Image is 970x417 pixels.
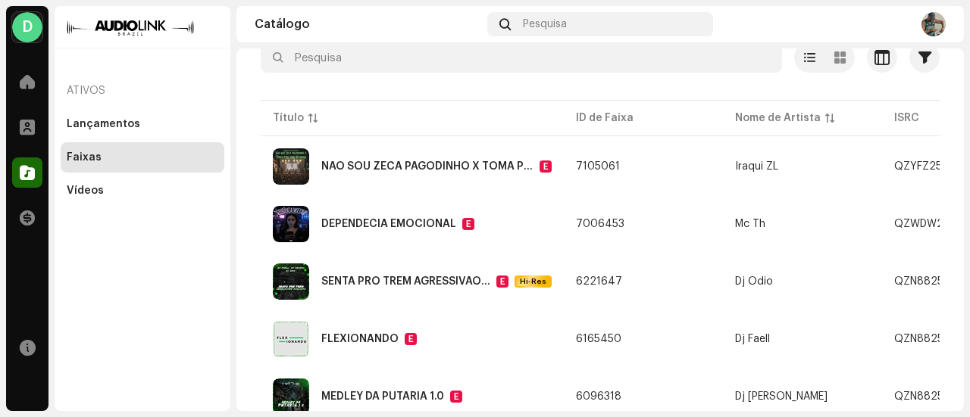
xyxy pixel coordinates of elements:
[735,334,770,344] div: Dj Faell
[450,391,462,403] div: E
[321,276,490,287] div: SENTA PRO TREM AGRESSIVÃO PAULISTA
[321,391,444,402] div: MEDLEY DA PUTARIA 1.0
[61,142,224,173] re-m-nav-item: Faixas
[405,333,417,345] div: E
[273,148,309,185] img: 897273ab-6a7a-4974-821f-9688dce3842b
[735,161,870,172] span: Iraqui ZL
[496,275,508,288] div: E
[321,161,533,172] div: NÃO SOU ZECA PAGODINHO X TOMA PIRU DOS NEUROSE
[321,334,399,344] div: FLEXIONANDO
[273,321,309,357] img: 8c1547ec-ddf1-442a-bf98-9d72a6bd7c8f
[67,151,102,163] div: Faixas
[576,334,621,344] span: 6165450
[735,391,828,402] div: Dj [PERSON_NAME]
[61,176,224,206] re-m-nav-item: Vídeos
[576,161,620,172] span: 7105061
[321,219,456,229] div: DEPENDECIA EMOCIONAL
[516,276,550,287] span: Hi-Res
[67,118,140,130] div: Lançamentos
[462,218,474,230] div: E
[261,42,782,73] input: Pesquisa
[12,12,42,42] div: D
[735,276,773,287] div: Dj Odio
[61,73,224,109] re-a-nav-header: Ativos
[735,219,765,229] div: Mc Th
[523,18,567,30] span: Pesquisa
[273,206,309,242] img: 62e2271f-d7ee-438f-aa65-984676c16043
[921,12,946,36] img: 6cca4438-b263-425b-9086-05ada1dd3b35
[576,391,621,402] span: 6096318
[61,109,224,139] re-m-nav-item: Lançamentos
[273,110,304,126] div: Título
[735,334,870,344] span: Dj Faell
[540,160,552,173] div: E
[735,219,870,229] span: Mc Th
[576,219,624,229] span: 7006453
[576,276,622,287] span: 6221647
[735,161,778,172] div: Iraqui ZL
[255,18,481,30] div: Catálogo
[735,276,870,287] span: Dj Odio
[735,110,821,126] div: Nome de Artista
[273,263,309,300] img: 6841b7b1-bbdc-4a18-95dd-c8888e87017c
[67,185,104,197] div: Vídeos
[273,378,309,415] img: d34434d2-cab1-4e0a-ac6d-488b5915a744
[735,391,870,402] span: Dj Djotah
